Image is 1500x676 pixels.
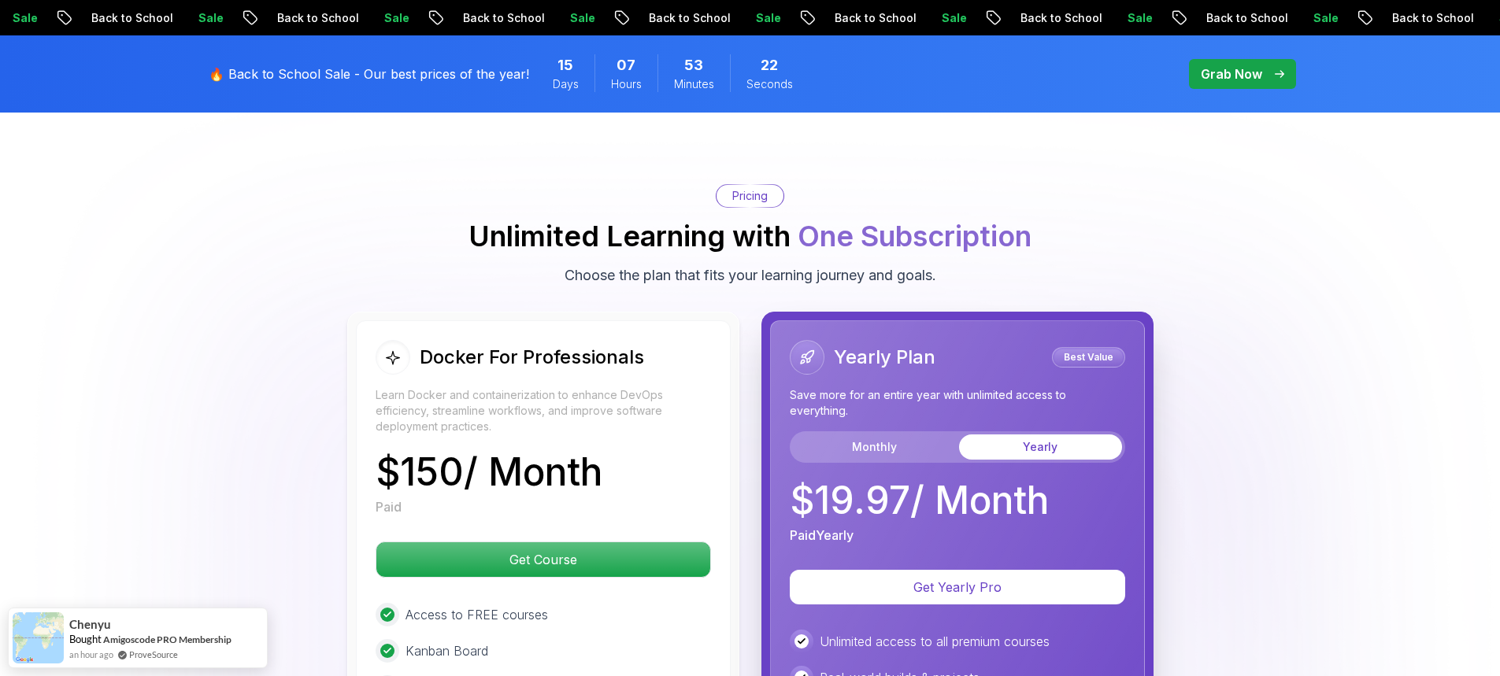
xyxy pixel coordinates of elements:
span: One Subscription [798,219,1031,253]
p: Access to FREE courses [406,605,548,624]
span: Seconds [746,76,793,92]
p: Sale [169,10,220,26]
span: 22 Seconds [761,54,778,76]
button: Get Yearly Pro [790,570,1125,604]
p: Grab Now [1201,65,1262,83]
p: $ 150 / Month [376,453,602,491]
img: provesource social proof notification image [13,612,64,663]
p: Best Value [1054,349,1123,365]
p: Save more for an entire year with unlimited access to everything. [790,387,1125,419]
a: ProveSource [129,648,178,661]
p: $ 19.97 / Month [790,482,1049,519]
p: Back to School [1363,10,1470,26]
span: Minutes [674,76,714,92]
span: an hour ago [69,648,113,661]
p: Back to School [991,10,1098,26]
p: Sale [1098,10,1149,26]
p: Back to School [1177,10,1284,26]
span: Hours [611,76,642,92]
p: Get Course [376,542,710,577]
span: 7 Hours [617,54,635,76]
a: Get Course [376,552,711,567]
p: Sale [355,10,406,26]
h2: Unlimited Learning with [469,220,1031,252]
p: Back to School [806,10,913,26]
p: Paid Yearly [790,526,854,545]
p: 🔥 Back to School Sale - Our best prices of the year! [209,65,529,83]
button: Monthly [793,434,956,460]
button: Yearly [959,434,1122,460]
a: Get Yearly Pro [790,579,1125,595]
p: Back to School [248,10,355,26]
p: Back to School [434,10,541,26]
span: 53 Minutes [684,54,703,76]
p: Choose the plan that fits your learning journey and goals. [565,264,936,286]
p: Back to School [620,10,727,26]
span: Chenyu [69,618,111,631]
span: Days [553,76,579,92]
p: Learn Docker and containerization to enhance DevOps efficiency, streamline workflows, and improve... [376,387,711,434]
p: Pricing [732,188,768,204]
p: Sale [541,10,591,26]
p: Back to School [62,10,169,26]
p: Paid [376,497,402,516]
p: Sale [727,10,777,26]
h2: Docker For Professionals [420,345,644,370]
p: Unlimited access to all premium courses [820,632,1050,651]
span: Bought [69,633,102,645]
span: 15 Days [557,54,573,76]
a: Amigoscode PRO Membership [103,634,231,645]
p: Kanban Board [406,641,488,660]
button: Get Course [376,541,711,578]
h2: Yearly Plan [834,345,935,370]
p: Sale [913,10,963,26]
p: Sale [1284,10,1335,26]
